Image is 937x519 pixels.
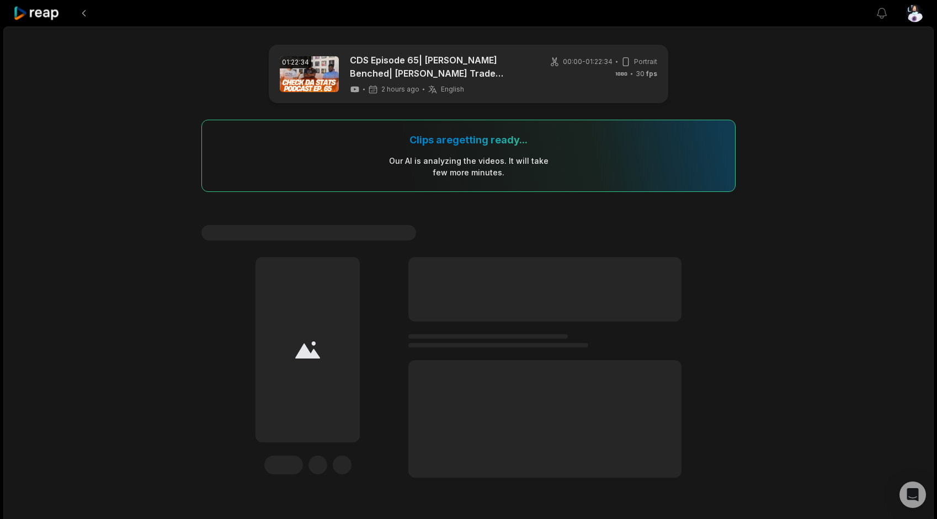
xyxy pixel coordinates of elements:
span: English [441,85,464,94]
div: Clips are getting ready... [409,133,528,146]
div: Open Intercom Messenger [899,481,926,508]
span: 30 [636,69,657,79]
a: CDS Episode 65| [PERSON_NAME] Benched| [PERSON_NAME] Trade Destinations| NFL Over/Under [350,53,536,80]
span: Portrait [634,57,657,67]
div: Our AI is analyzing the video s . It will take few more minutes. [388,155,549,178]
span: fps [646,69,657,78]
span: 00:00 - 01:22:34 [563,57,613,67]
span: 2 hours ago [381,85,419,94]
div: Edit [264,456,303,474]
span: #1 Lorem ipsum dolor sit amet consecteturs [201,225,416,240]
